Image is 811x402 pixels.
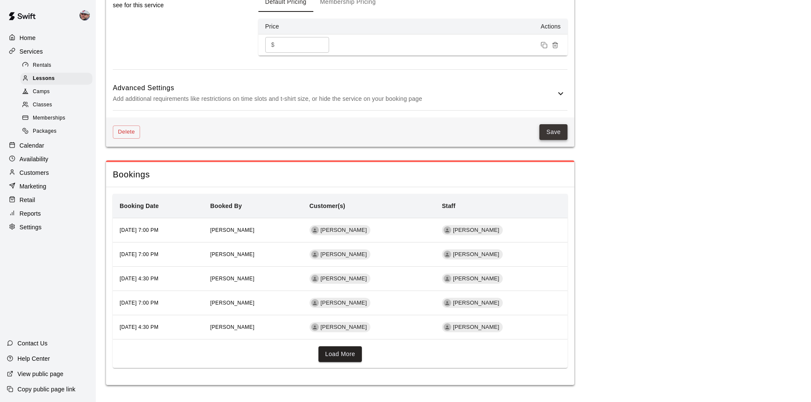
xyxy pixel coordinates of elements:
[20,112,92,124] div: Memberships
[20,73,92,85] div: Lessons
[33,74,55,83] span: Lessons
[20,99,92,111] div: Classes
[442,322,503,332] div: [PERSON_NAME]
[210,276,255,282] span: [PERSON_NAME]
[317,251,370,259] span: [PERSON_NAME]
[113,125,140,139] button: Delete
[344,19,567,34] th: Actions
[20,47,43,56] p: Services
[309,274,370,284] div: [PERSON_NAME]
[120,227,158,233] span: [DATE] 7:00 PM
[113,169,567,180] span: Bookings
[20,168,49,177] p: Customers
[442,225,503,235] div: [PERSON_NAME]
[7,31,89,44] a: Home
[210,324,255,330] span: [PERSON_NAME]
[33,114,65,123] span: Memberships
[309,322,370,332] div: [PERSON_NAME]
[20,125,96,138] a: Packages
[20,196,35,204] p: Retail
[309,202,345,209] b: Customer(s)
[78,7,96,24] div: Alec Silverman
[20,182,46,191] p: Marketing
[311,323,319,331] div: Madalynn Francis
[120,251,158,257] span: [DATE] 7:00 PM
[20,60,92,71] div: Rentals
[20,72,96,85] a: Lessons
[318,346,362,362] button: Load More
[210,300,255,306] span: [PERSON_NAME]
[311,226,319,234] div: Sadie Kleckner
[7,153,89,165] a: Availability
[33,61,52,70] span: Rentals
[20,86,96,99] a: Camps
[20,223,42,231] p: Settings
[444,251,451,258] div: Kristi DiMeo
[7,139,89,152] a: Calendar
[7,207,89,220] a: Reports
[444,323,451,331] div: Kristi DiMeo
[444,226,451,234] div: Kristi DiMeo
[210,251,255,257] span: [PERSON_NAME]
[113,83,556,94] h6: Advanced Settings
[317,226,370,234] span: [PERSON_NAME]
[450,299,503,307] span: [PERSON_NAME]
[311,299,319,307] div: Sadie Kleckner
[17,354,50,363] p: Help Center
[20,209,41,218] p: Reports
[309,225,370,235] div: [PERSON_NAME]
[210,202,242,209] b: Booked By
[20,125,92,137] div: Packages
[444,299,451,307] div: Kristi DiMeo
[7,166,89,179] a: Customers
[271,40,275,49] p: $
[317,323,370,331] span: [PERSON_NAME]
[450,226,503,234] span: [PERSON_NAME]
[7,180,89,193] a: Marketing
[442,249,503,259] div: [PERSON_NAME]
[120,324,158,330] span: [DATE] 4:30 PM
[317,275,370,283] span: [PERSON_NAME]
[539,124,567,140] button: Save
[113,94,556,104] p: Add additional requirements like restrictions on time slots and t-shirt size, or hide the service...
[20,155,49,163] p: Availability
[33,101,52,109] span: Classes
[210,227,255,233] span: [PERSON_NAME]
[539,40,550,51] button: Duplicate price
[550,40,561,51] button: Remove price
[113,77,567,110] div: Advanced SettingsAdd additional requirements like restrictions on time slots and t-shirt size, or...
[120,276,158,282] span: [DATE] 4:30 PM
[317,299,370,307] span: [PERSON_NAME]
[258,19,344,34] th: Price
[20,141,44,150] p: Calendar
[450,275,503,283] span: [PERSON_NAME]
[33,127,57,136] span: Packages
[20,86,92,98] div: Camps
[7,221,89,234] a: Settings
[20,99,96,112] a: Classes
[442,202,456,209] b: Staff
[17,385,75,393] p: Copy public page link
[311,251,319,258] div: Sadie Kleckner
[120,202,159,209] b: Booking Date
[33,88,50,96] span: Camps
[444,275,451,282] div: Kristi DiMeo
[442,298,503,308] div: [PERSON_NAME]
[309,298,370,308] div: [PERSON_NAME]
[7,45,89,58] a: Services
[442,274,503,284] div: [PERSON_NAME]
[7,194,89,206] a: Retail
[80,10,90,20] img: Alec Silverman
[20,112,96,125] a: Memberships
[17,370,63,378] p: View public page
[120,300,158,306] span: [DATE] 7:00 PM
[17,339,48,348] p: Contact Us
